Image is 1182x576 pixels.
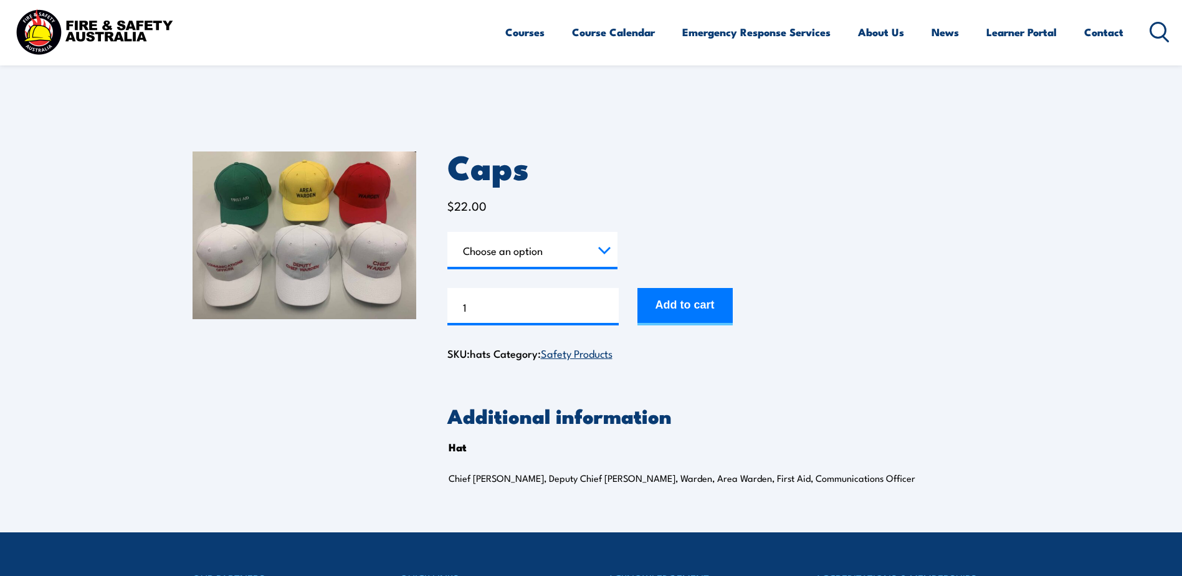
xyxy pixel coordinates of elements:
span: Category: [493,345,612,361]
span: $ [447,197,454,214]
img: Caps [193,151,416,319]
bdi: 22.00 [447,197,487,214]
h2: Additional information [447,406,990,424]
a: Contact [1084,16,1123,49]
input: Product quantity [447,288,619,325]
a: About Us [858,16,904,49]
a: Safety Products [541,345,612,360]
p: Chief [PERSON_NAME], Deputy Chief [PERSON_NAME], Warden, Area Warden, First Aid, Communications O... [449,472,946,484]
a: Courses [505,16,545,49]
button: Add to cart [637,288,733,325]
th: Hat [449,438,467,456]
a: News [932,16,959,49]
span: hats [470,345,490,361]
a: Course Calendar [572,16,655,49]
span: SKU: [447,345,490,361]
a: Emergency Response Services [682,16,831,49]
a: Learner Portal [986,16,1057,49]
h1: Caps [447,151,990,181]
